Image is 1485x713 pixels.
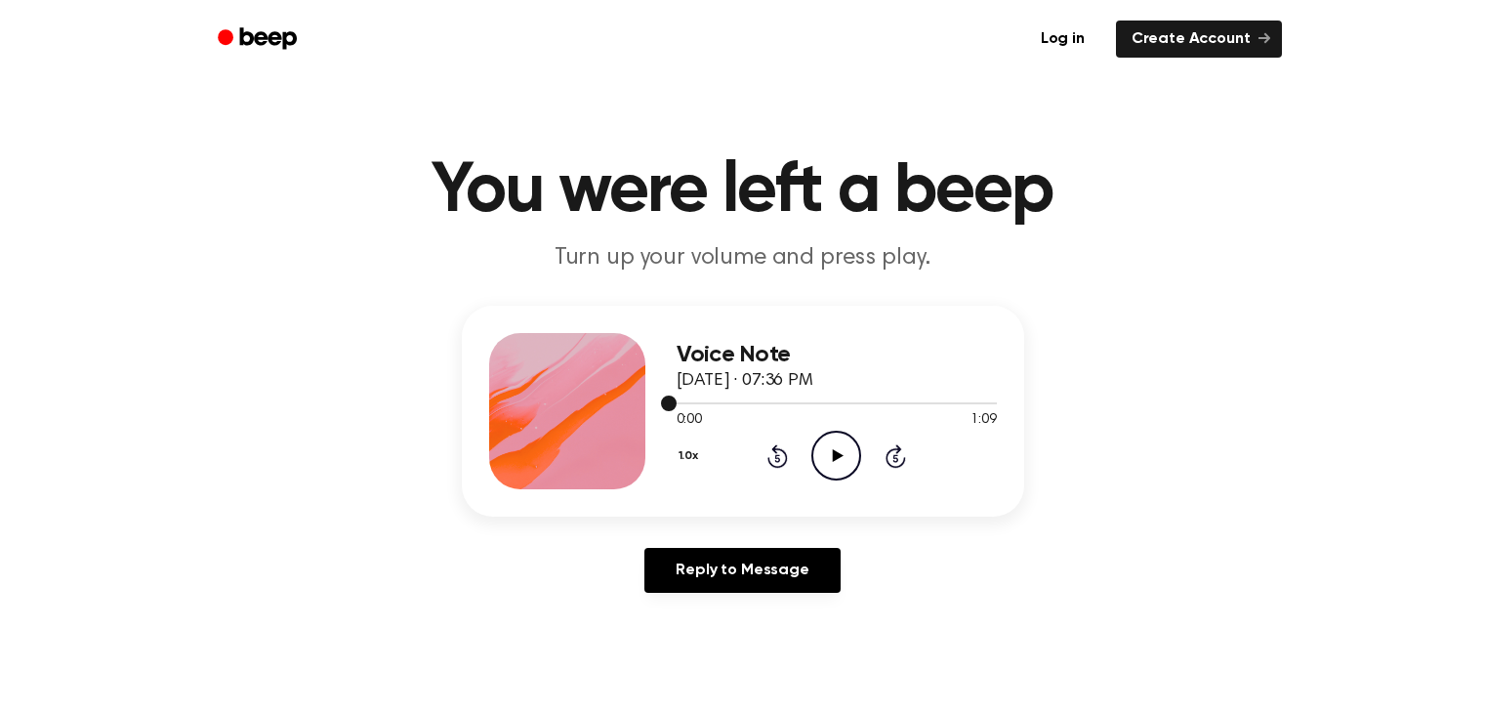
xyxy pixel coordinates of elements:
a: Create Account [1116,21,1282,58]
span: 1:09 [970,410,996,431]
button: 1.0x [677,440,706,473]
h3: Voice Note [677,342,997,368]
p: Turn up your volume and press play. [368,242,1118,274]
a: Reply to Message [644,548,840,593]
a: Beep [204,21,314,59]
span: 0:00 [677,410,702,431]
h1: You were left a beep [243,156,1243,227]
span: [DATE] · 07:36 PM [677,372,813,390]
a: Log in [1021,17,1104,62]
